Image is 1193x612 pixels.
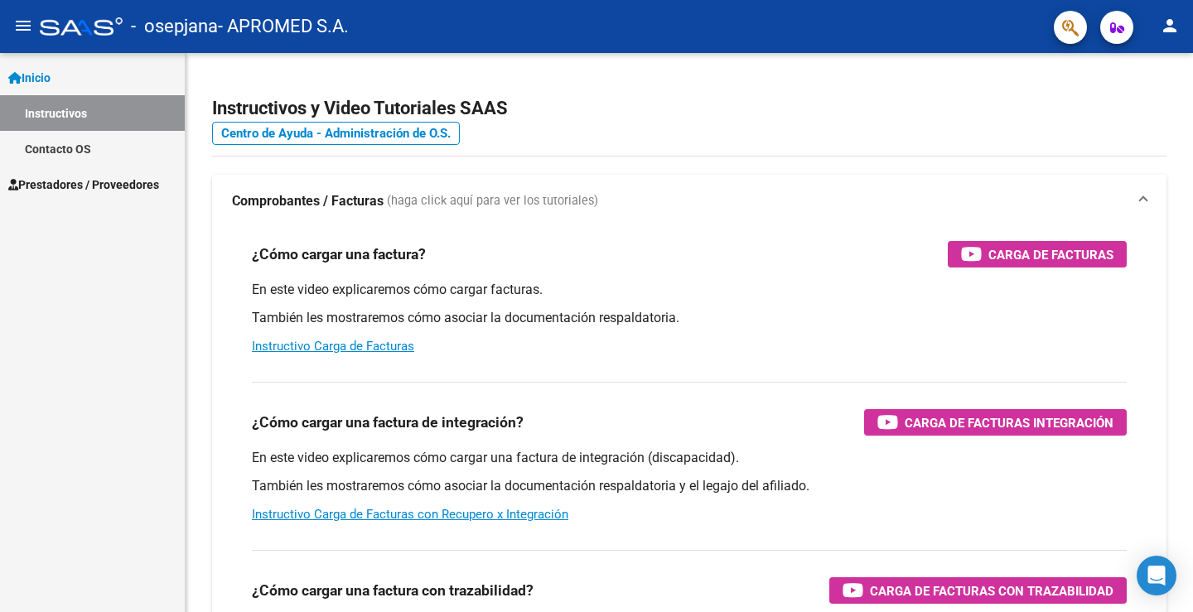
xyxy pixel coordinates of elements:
[948,241,1127,267] button: Carga de Facturas
[218,8,349,45] span: - APROMED S.A.
[13,16,33,36] mat-icon: menu
[829,577,1127,604] button: Carga de Facturas con Trazabilidad
[8,69,51,87] span: Inicio
[252,281,1127,299] p: En este video explicaremos cómo cargar facturas.
[864,409,1127,436] button: Carga de Facturas Integración
[387,192,598,210] span: (haga click aquí para ver los tutoriales)
[252,339,414,354] a: Instructivo Carga de Facturas
[252,411,524,434] h3: ¿Cómo cargar una factura de integración?
[1137,556,1176,595] div: Open Intercom Messenger
[212,175,1166,228] mat-expansion-panel-header: Comprobantes / Facturas (haga click aquí para ver los tutoriales)
[252,477,1127,495] p: También les mostraremos cómo asociar la documentación respaldatoria y el legajo del afiliado.
[252,449,1127,467] p: En este video explicaremos cómo cargar una factura de integración (discapacidad).
[252,579,534,602] h3: ¿Cómo cargar una factura con trazabilidad?
[905,412,1113,433] span: Carga de Facturas Integración
[870,581,1113,601] span: Carga de Facturas con Trazabilidad
[252,243,426,266] h3: ¿Cómo cargar una factura?
[252,309,1127,327] p: También les mostraremos cómo asociar la documentación respaldatoria.
[212,93,1166,124] h2: Instructivos y Video Tutoriales SAAS
[1160,16,1180,36] mat-icon: person
[131,8,218,45] span: - osepjana
[8,176,159,194] span: Prestadores / Proveedores
[252,507,568,522] a: Instructivo Carga de Facturas con Recupero x Integración
[988,244,1113,265] span: Carga de Facturas
[212,122,460,145] a: Centro de Ayuda - Administración de O.S.
[232,192,384,210] strong: Comprobantes / Facturas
